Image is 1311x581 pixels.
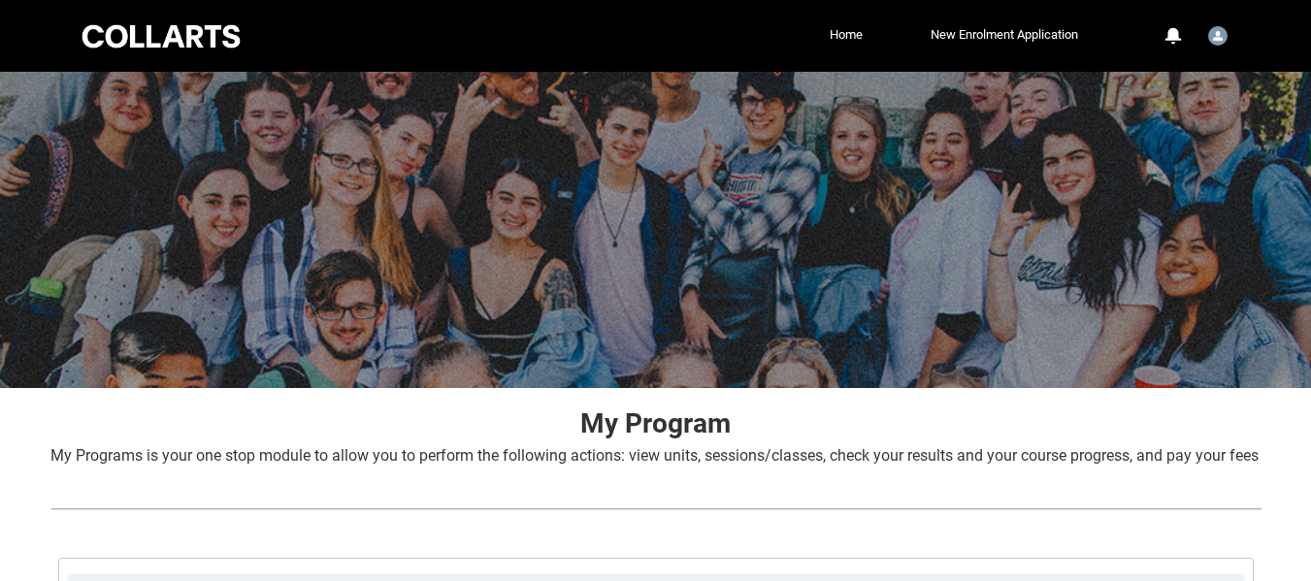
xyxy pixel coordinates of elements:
span: My Programs is your one stop module to allow you to perform the following actions: view units, se... [50,446,1259,465]
img: REDU_GREY_LINE [50,499,1262,519]
strong: My Program [580,407,731,439]
img: Student.cbradst.20253392 [1208,26,1228,46]
button: User Profile Student.cbradst.20253392 [1203,18,1232,49]
a: Home [825,20,868,49]
a: New Enrolment Application [926,20,1083,49]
